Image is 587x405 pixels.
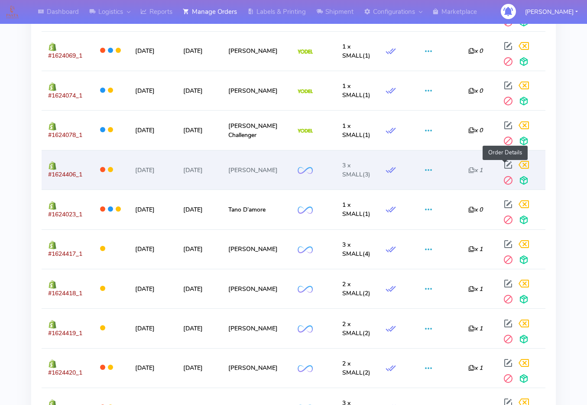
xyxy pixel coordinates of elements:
td: [PERSON_NAME] [222,31,291,71]
span: 1 x SMALL [342,122,363,139]
td: [PERSON_NAME] [222,308,291,348]
img: shopify.png [48,122,57,131]
button: [PERSON_NAME] [519,3,584,21]
img: shopify.png [48,161,57,170]
img: shopify.png [48,280,57,289]
img: OnFleet [298,365,313,372]
span: 2 x SMALL [342,320,363,337]
td: [DATE] [129,31,177,71]
span: 2 x SMALL [342,359,363,377]
td: [DATE] [129,110,177,150]
span: 2 x SMALL [342,280,363,297]
td: [DATE] [129,269,177,308]
img: shopify.png [48,359,57,368]
span: #1624074_1 [48,91,82,100]
td: [DATE] [177,348,222,388]
td: [DATE] [177,71,222,110]
i: x 1 [468,364,483,372]
span: 1 x SMALL [342,82,363,99]
span: (1) [342,122,370,139]
td: [DATE] [177,31,222,71]
td: [DATE] [177,269,222,308]
td: [DATE] [177,189,222,229]
td: Tano D’amore [222,189,291,229]
span: #1624417_1 [48,250,82,258]
i: x 1 [468,324,483,333]
span: 1 x SMALL [342,201,363,218]
i: x 0 [468,126,483,134]
span: (2) [342,280,370,297]
td: [PERSON_NAME] [222,229,291,269]
img: Yodel [298,89,313,94]
span: (2) [342,320,370,337]
span: 1 x SMALL [342,42,363,60]
td: [PERSON_NAME] [222,269,291,308]
i: x 0 [468,47,483,55]
span: 3 x SMALL [342,241,363,258]
img: OnFleet [298,167,313,174]
img: shopify.png [48,82,57,91]
td: [DATE] [129,71,177,110]
td: [PERSON_NAME] [222,150,291,189]
img: Yodel [298,129,313,133]
td: [DATE] [177,110,222,150]
span: #1624078_1 [48,131,82,139]
img: shopify.png [48,320,57,329]
span: #1624418_1 [48,289,82,297]
td: [DATE] [177,150,222,189]
i: x 0 [468,206,483,214]
span: (1) [342,201,370,218]
i: x 1 [468,166,483,174]
img: shopify.png [48,201,57,210]
td: [DATE] [129,150,177,189]
td: [PERSON_NAME] [222,348,291,388]
img: OnFleet [298,246,313,254]
span: (1) [342,82,370,99]
i: x 1 [468,245,483,253]
td: [PERSON_NAME] Challenger [222,110,291,150]
td: [DATE] [129,308,177,348]
img: shopify.png [48,42,57,51]
span: #1624419_1 [48,329,82,337]
span: #1624023_1 [48,210,82,219]
td: [DATE] [129,229,177,269]
span: (2) [342,359,370,377]
td: [DATE] [129,189,177,229]
span: #1624420_1 [48,369,82,377]
span: #1624069_1 [48,52,82,60]
span: #1624406_1 [48,170,82,179]
i: x 1 [468,285,483,293]
td: [DATE] [177,229,222,269]
img: Yodel [298,49,313,54]
span: (4) [342,241,370,258]
img: shopify.png [48,241,57,249]
td: [PERSON_NAME] [222,71,291,110]
span: (3) [342,161,370,179]
img: OnFleet [298,325,313,333]
td: [DATE] [129,348,177,388]
img: OnFleet [298,206,313,214]
span: (1) [342,42,370,60]
span: 3 x SMALL [342,161,363,179]
i: x 0 [468,87,483,95]
td: [DATE] [177,308,222,348]
img: OnFleet [298,286,313,293]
